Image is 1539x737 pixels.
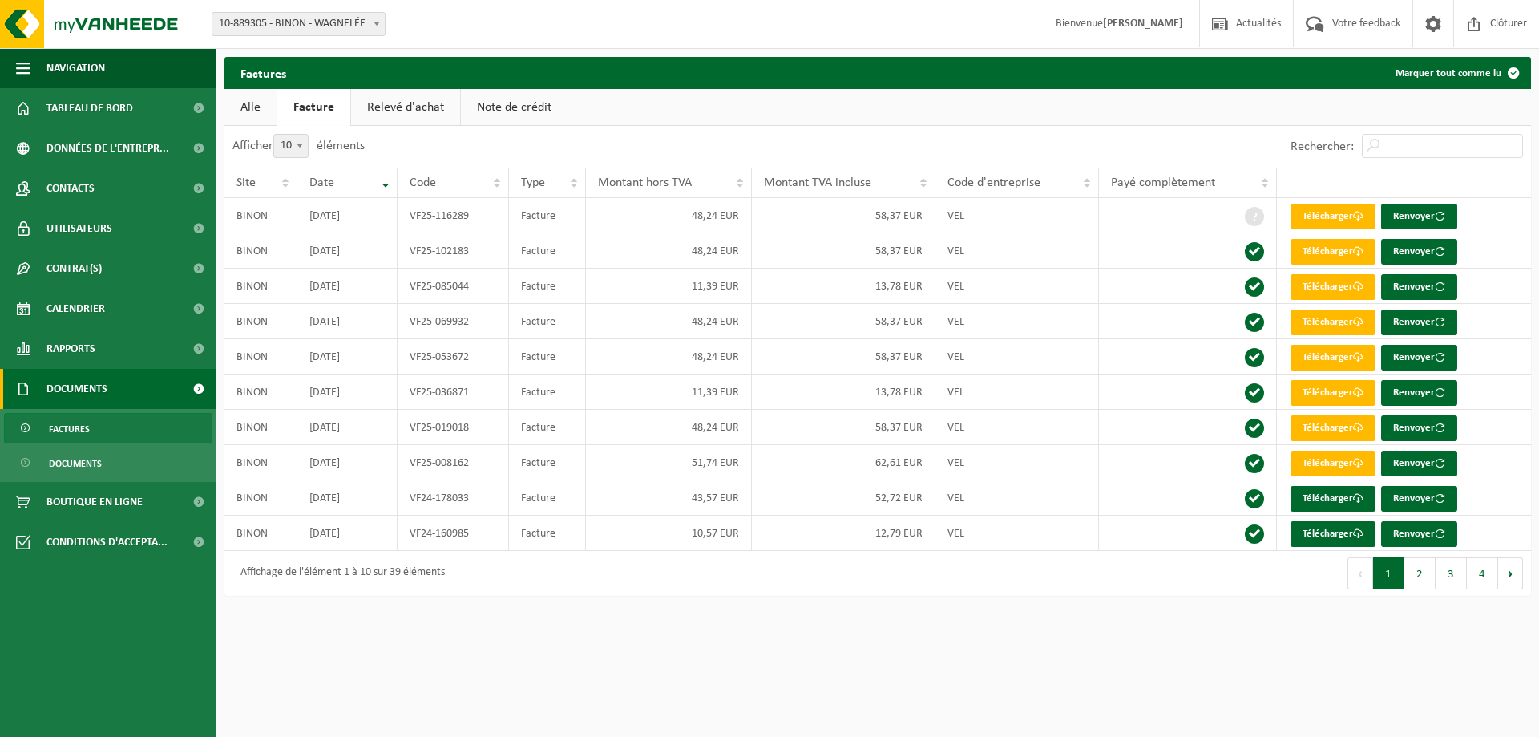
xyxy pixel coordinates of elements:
[1291,140,1354,153] label: Rechercher:
[398,410,509,445] td: VF25-019018
[232,559,445,588] div: Affichage de l'élément 1 à 10 sur 39 éléments
[398,480,509,516] td: VF24-178033
[274,135,308,157] span: 10
[1291,380,1375,406] a: Télécharger
[224,233,297,269] td: BINON
[509,375,586,410] td: Facture
[1111,176,1215,189] span: Payé complètement
[1436,557,1467,589] button: 3
[46,289,105,329] span: Calendrier
[398,233,509,269] td: VF25-102183
[935,269,1099,304] td: VEL
[309,176,334,189] span: Date
[752,269,935,304] td: 13,78 EUR
[398,269,509,304] td: VF25-085044
[224,375,297,410] td: BINON
[297,410,398,445] td: [DATE]
[1381,451,1457,476] button: Renvoyer
[212,13,385,35] span: 10-889305 - BINON - WAGNELÉE
[297,198,398,233] td: [DATE]
[1498,557,1523,589] button: Next
[46,128,169,168] span: Données de l'entrepr...
[764,176,871,189] span: Montant TVA incluse
[1381,415,1457,441] button: Renvoyer
[46,482,143,522] span: Boutique en ligne
[509,410,586,445] td: Facture
[1291,310,1375,335] a: Télécharger
[1291,239,1375,265] a: Télécharger
[236,176,256,189] span: Site
[1291,345,1375,371] a: Télécharger
[1291,415,1375,441] a: Télécharger
[935,480,1099,516] td: VEL
[947,176,1040,189] span: Code d'entreprise
[935,445,1099,480] td: VEL
[224,304,297,339] td: BINON
[935,410,1099,445] td: VEL
[224,410,297,445] td: BINON
[1381,380,1457,406] button: Renvoyer
[410,176,436,189] span: Code
[224,198,297,233] td: BINON
[752,198,935,233] td: 58,37 EUR
[297,516,398,551] td: [DATE]
[224,445,297,480] td: BINON
[1291,486,1375,512] a: Télécharger
[1381,239,1457,265] button: Renvoyer
[521,176,545,189] span: Type
[46,329,95,369] span: Rapports
[398,445,509,480] td: VF25-008162
[1291,204,1375,229] a: Télécharger
[224,57,302,88] h2: Factures
[46,168,95,209] span: Contacts
[935,233,1099,269] td: VEL
[1404,557,1436,589] button: 2
[586,375,752,410] td: 11,39 EUR
[232,140,365,152] label: Afficher éléments
[1381,521,1457,547] button: Renvoyer
[752,410,935,445] td: 58,37 EUR
[297,339,398,375] td: [DATE]
[509,445,586,480] td: Facture
[224,89,277,126] a: Alle
[752,480,935,516] td: 52,72 EUR
[586,445,752,480] td: 51,74 EUR
[46,88,133,128] span: Tableau de bord
[1381,204,1457,229] button: Renvoyer
[1381,345,1457,371] button: Renvoyer
[212,12,386,36] span: 10-889305 - BINON - WAGNELÉE
[586,198,752,233] td: 48,24 EUR
[398,516,509,551] td: VF24-160985
[351,89,460,126] a: Relevé d'achat
[398,198,509,233] td: VF25-116289
[273,134,309,158] span: 10
[586,233,752,269] td: 48,24 EUR
[4,447,212,478] a: Documents
[277,89,350,126] a: Facture
[509,198,586,233] td: Facture
[586,516,752,551] td: 10,57 EUR
[297,304,398,339] td: [DATE]
[398,375,509,410] td: VF25-036871
[224,480,297,516] td: BINON
[935,198,1099,233] td: VEL
[586,480,752,516] td: 43,57 EUR
[398,339,509,375] td: VF25-053672
[224,339,297,375] td: BINON
[509,339,586,375] td: Facture
[46,209,112,249] span: Utilisateurs
[935,304,1099,339] td: VEL
[586,410,752,445] td: 48,24 EUR
[46,249,102,289] span: Contrat(s)
[752,445,935,480] td: 62,61 EUR
[935,516,1099,551] td: VEL
[49,414,90,444] span: Factures
[509,304,586,339] td: Facture
[752,516,935,551] td: 12,79 EUR
[1381,274,1457,300] button: Renvoyer
[1291,274,1375,300] a: Télécharger
[4,413,212,443] a: Factures
[297,445,398,480] td: [DATE]
[598,176,692,189] span: Montant hors TVA
[752,339,935,375] td: 58,37 EUR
